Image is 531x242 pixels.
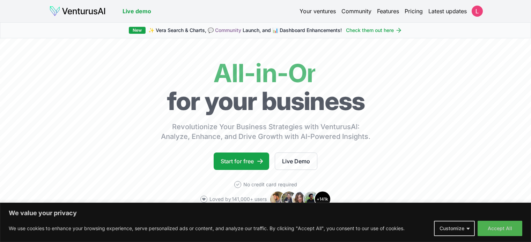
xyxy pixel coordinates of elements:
[123,7,151,15] a: Live demo
[434,221,475,236] button: Customize
[303,191,320,208] img: Avatar 4
[215,27,241,33] a: Community
[472,6,483,17] img: ACg8ocKy-fzOfQRxODbynUr97SKm-4VgLbpRgBJaVhs5ADA3J4eCzQ=s96-c
[292,191,309,208] img: Avatar 3
[129,27,146,34] div: New
[214,153,269,170] a: Start for free
[377,7,399,15] a: Features
[281,191,297,208] img: Avatar 2
[341,7,371,15] a: Community
[346,27,402,34] a: Check them out here
[270,191,286,208] img: Avatar 1
[9,209,522,217] p: We value your privacy
[300,7,336,15] a: Your ventures
[428,7,467,15] a: Latest updates
[148,27,342,34] span: ✨ Vera Search & Charts, 💬 Launch, and 📊 Dashboard Enhancements!
[9,224,405,233] p: We use cookies to enhance your browsing experience, serve personalized ads or content, and analyz...
[49,6,106,17] img: logo
[275,153,317,170] a: Live Demo
[405,7,423,15] a: Pricing
[478,221,522,236] button: Accept All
